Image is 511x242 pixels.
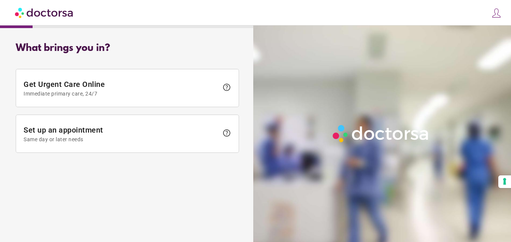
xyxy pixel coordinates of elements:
[24,125,218,142] span: Set up an appointment
[15,4,74,21] img: Doctorsa.com
[222,83,231,92] span: help
[491,8,502,18] img: icons8-customer-100.png
[16,43,239,54] div: What brings you in?
[330,122,432,145] img: Logo-Doctorsa-trans-White-partial-flat.png
[24,80,218,97] span: Get Urgent Care Online
[24,91,218,97] span: Immediate primary care, 24/7
[222,128,231,137] span: help
[498,175,511,188] button: Your consent preferences for tracking technologies
[24,136,218,142] span: Same day or later needs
